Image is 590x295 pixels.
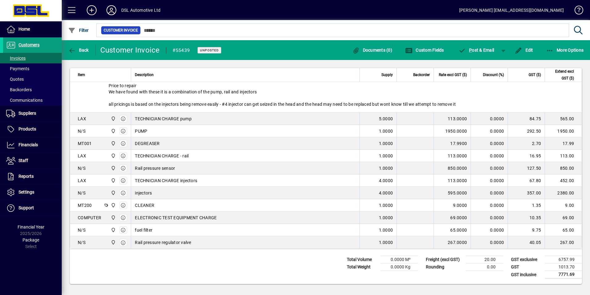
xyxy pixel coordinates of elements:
[438,165,467,171] div: 850.0000
[438,227,467,233] div: 65.0000
[135,202,154,208] span: CLEANER
[423,263,466,271] td: Rounding
[545,256,582,263] td: 6757.99
[19,174,34,179] span: Reports
[459,48,494,53] span: ost & Email
[109,202,116,209] span: Central
[471,125,508,137] td: 0.0000
[379,239,393,246] span: 1.0000
[19,27,30,32] span: Home
[413,71,430,78] span: Backorder
[3,106,62,121] a: Suppliers
[82,5,102,16] button: Add
[19,158,28,163] span: Staff
[455,45,497,56] button: Post & Email
[70,59,582,112] div: Mitsubishi [PERSON_NAME] PML365 Hard starting Price to repair We have found with these it is a co...
[471,199,508,212] td: 0.0000
[109,115,116,122] span: Central
[508,137,545,150] td: 2.70
[78,128,85,134] div: N/S
[379,153,393,159] span: 1.0000
[135,239,191,246] span: Rail pressure regulator valve
[549,68,574,82] span: Extend excl GST ($)
[78,190,85,196] div: N/S
[68,28,89,33] span: Filter
[78,239,85,246] div: N/S
[471,150,508,162] td: 0.0000
[6,77,24,82] span: Quotes
[438,128,467,134] div: 1950.0000
[109,140,116,147] span: Central
[471,212,508,224] td: 0.0000
[172,45,190,55] div: #55439
[109,214,116,221] span: Central
[3,200,62,216] a: Support
[67,45,90,56] button: Back
[546,48,584,53] span: More Options
[135,215,217,221] span: ELECTRONIC TEST EQUIPMENT CHARGE
[508,113,545,125] td: 84.75
[109,152,116,159] span: Central
[508,212,545,224] td: 10.35
[379,128,393,134] span: 1.0000
[545,45,585,56] button: More Options
[379,227,393,233] span: 1.0000
[405,48,444,53] span: Custom Fields
[570,1,582,21] a: Knowledge Base
[471,224,508,236] td: 0.0000
[508,174,545,187] td: 67.80
[6,98,43,103] span: Communications
[438,140,467,147] div: 17.9900
[102,5,121,16] button: Profile
[135,177,197,184] span: TECHNICIAN CHARGE injectors
[471,187,508,199] td: 0.0000
[545,236,582,249] td: 267.00
[439,71,467,78] span: Rate excl GST ($)
[19,42,39,47] span: Customers
[438,116,467,122] div: 113.0000
[381,263,418,271] td: 0.0000 Kg
[508,256,545,263] td: GST exclusive
[135,128,147,134] span: PUMP
[381,71,393,78] span: Supply
[109,128,116,135] span: Central
[344,256,381,263] td: Total Volume
[19,126,36,131] span: Products
[135,140,160,147] span: DEGREASER
[19,190,34,195] span: Settings
[515,48,533,53] span: Edit
[545,212,582,224] td: 69.00
[438,239,467,246] div: 267.0000
[78,153,86,159] div: LAX
[3,74,62,84] a: Quotes
[438,202,467,208] div: 9.0000
[529,71,541,78] span: GST ($)
[545,137,582,150] td: 17.99
[508,150,545,162] td: 16.95
[78,202,92,208] div: MT200
[508,224,545,236] td: 9.75
[121,5,160,15] div: DSL Automotive Ltd
[379,177,393,184] span: 4.0000
[379,140,393,147] span: 1.0000
[68,48,89,53] span: Back
[471,113,508,125] td: 0.0000
[379,116,393,122] span: 5.0000
[344,263,381,271] td: Total Weight
[78,165,85,171] div: N/S
[200,48,219,52] span: Unposted
[135,116,192,122] span: TECHNICIAN CHARGE pump
[62,45,96,56] app-page-header-button: Back
[404,45,446,56] button: Custom Fields
[3,53,62,63] a: Invoices
[18,224,44,229] span: Financial Year
[545,199,582,212] td: 9.00
[459,5,564,15] div: [PERSON_NAME] [EMAIL_ADDRESS][DOMAIN_NAME]
[135,153,189,159] span: TECHNICIAN CHARGE - rail
[3,22,62,37] a: Home
[3,169,62,184] a: Reports
[466,256,503,263] td: 20.00
[381,256,418,263] td: 0.0000 M³
[104,27,138,33] span: Customer Invoice
[545,113,582,125] td: 565.00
